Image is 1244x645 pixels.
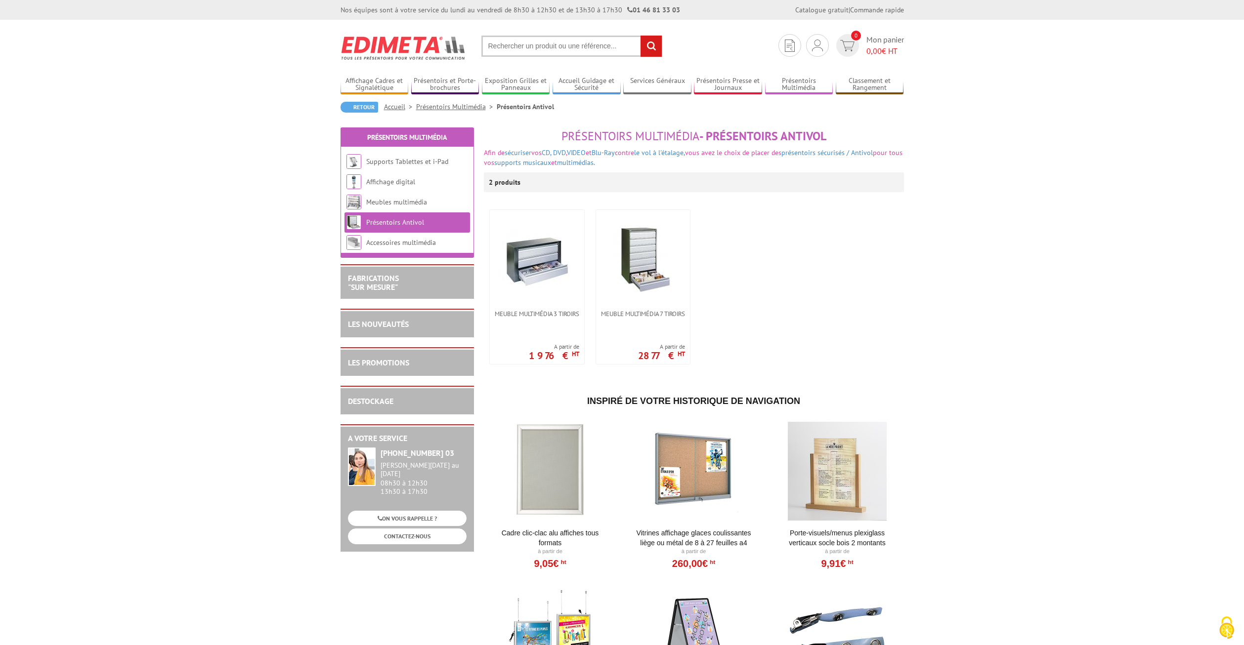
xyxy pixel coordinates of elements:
[781,148,873,157] a: présentoirs sécurisés / Antivol
[366,198,427,206] a: Meubles multimédia
[416,102,497,111] a: Présentoirs Multimédia
[627,5,680,14] strong: 01 46 81 33 03
[348,528,467,544] a: CONTACTEZ-NOUS
[367,133,447,142] a: Présentoirs Multimédia
[529,353,579,359] p: 1976 €
[776,528,899,548] a: Porte-Visuels/Menus Plexiglass Verticaux Socle Bois 2 Montants
[411,77,479,93] a: Présentoirs et Porte-brochures
[384,102,416,111] a: Accueil
[866,34,904,57] span: Mon panier
[587,396,800,406] span: Inspiré de votre historique de navigation
[381,461,467,495] div: 08h30 à 12h30 13h30 à 17h30
[489,548,611,556] p: À partir de
[534,561,566,566] a: 9,05€HT
[608,225,678,294] img: Meuble multimédia 7 tiroirs
[795,5,904,15] div: |
[341,102,378,113] a: Retour
[553,77,621,93] a: Accueil Guidage et Sécurité
[346,174,361,189] img: Affichage digital
[348,434,467,443] h2: A votre service
[346,215,361,230] img: Présentoirs Antivol
[851,31,861,40] span: 0
[558,559,566,565] sup: HT
[840,40,855,51] img: devis rapide
[482,77,550,93] a: Exposition Grilles et Panneaux
[348,511,467,526] a: ON VOUS RAPPELLE ?
[623,77,691,93] a: Services Généraux
[529,343,579,351] span: A partir de
[812,40,823,51] img: devis rapide
[489,172,526,192] p: 2 produits
[348,358,409,367] a: LES PROMOTIONS
[561,128,699,144] span: Présentoirs Multimédia
[341,77,409,93] a: Affichage Cadres et Signalétique
[346,195,361,209] img: Meubles multimédia
[866,45,904,57] span: € HT
[572,350,579,358] sup: HT
[821,561,853,566] a: 9,91€HT
[834,34,904,57] a: devis rapide 0 Mon panier 0,00€ HT
[366,238,436,247] a: Accessoires multimédia
[346,235,361,250] img: Accessoires multimédia
[846,559,853,565] sup: HT
[795,5,849,14] a: Catalogue gratuit
[348,319,409,329] a: LES NOUVEAUTÉS
[633,548,755,556] p: À partir de
[592,148,615,157] a: Blu-Ray
[490,310,584,318] a: Meuble multimédia 3 tiroirs
[484,130,904,143] h1: - Présentoirs Antivol
[542,148,551,157] a: CD,
[497,102,554,112] li: Présentoirs Antivol
[366,157,448,166] a: Supports Tablettes et i-Pad
[341,30,467,66] img: Edimeta
[638,343,685,351] span: A partir de
[502,225,571,294] img: Meuble multimédia 3 tiroirs
[633,528,755,548] a: Vitrines affichage glaces coulissantes liège ou métal de 8 à 27 feuilles A4
[567,148,586,157] a: VIDEO
[484,148,781,157] font: Afin de vos , et contre vous avez le choix de placer des
[381,461,467,478] div: [PERSON_NAME][DATE] au [DATE]
[1209,611,1244,645] button: Cookies (fenêtre modale)
[366,218,424,227] a: Présentoirs Antivol
[785,40,795,52] img: devis rapide
[836,77,904,93] a: Classement et Rangement
[866,46,882,56] span: 0,00
[348,396,393,406] a: DESTOCKAGE
[381,448,454,458] strong: [PHONE_NUMBER] 03
[678,350,685,358] sup: HT
[484,148,902,167] span: pour tous vos et
[346,154,361,169] img: Supports Tablettes et i-Pad
[694,77,762,93] a: Présentoirs Presse et Journaux
[348,447,376,486] img: widget-service.jpg
[495,310,579,318] span: Meuble multimédia 3 tiroirs
[708,559,715,565] sup: HT
[505,148,531,157] a: sécuriser
[553,148,566,157] a: DVD
[1214,615,1239,640] img: Cookies (fenêtre modale)
[776,548,899,556] p: À partir de
[341,5,680,15] div: Nos équipes sont à votre service du lundi au vendredi de 8h30 à 12h30 et de 13h30 à 17h30
[481,36,662,57] input: Rechercher un produit ou une référence...
[765,77,833,93] a: Présentoirs Multimédia
[366,177,415,186] a: Affichage digital
[596,310,690,318] a: Meuble multimédia 7 tiroirs
[672,561,715,566] a: 260,00€HT
[494,158,551,167] a: supports musicaux
[850,5,904,14] a: Commande rapide
[489,528,611,548] a: Cadre Clic-Clac Alu affiches tous formats
[634,148,685,157] a: le vol à l'étalage,
[638,353,685,359] p: 2877 €
[557,158,595,167] a: multimédias.
[348,273,399,292] a: FABRICATIONS"Sur Mesure"
[601,310,685,318] span: Meuble multimédia 7 tiroirs
[641,36,662,57] input: rechercher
